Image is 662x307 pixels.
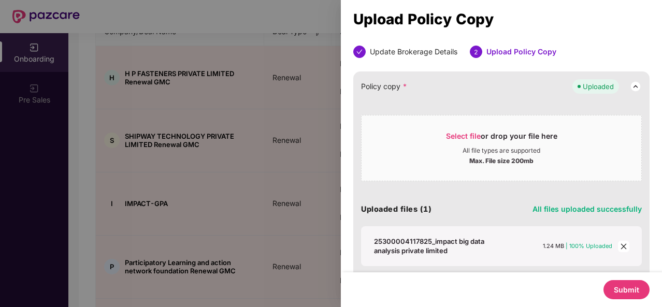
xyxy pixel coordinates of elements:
span: Select fileor drop your file hereAll file types are supportedMax. File size 200mb [362,123,641,173]
div: or drop your file here [446,131,557,147]
div: Upload Policy Copy [353,13,650,25]
span: Select file [446,131,481,140]
div: Uploaded [583,81,614,92]
span: close [618,241,629,252]
span: Policy copy [361,81,407,92]
h4: Uploaded files (1) [361,204,431,214]
span: | 100% Uploaded [566,242,612,250]
div: Upload Policy Copy [486,46,556,58]
span: 2 [474,48,478,56]
span: 1.24 MB [543,242,564,250]
button: Submit [603,280,650,299]
div: Update Brokerage Details [370,46,457,58]
div: 25300004117825_impact big data analysis private limited [374,237,505,255]
span: All files uploaded successfully [533,204,642,213]
span: check [356,49,363,55]
img: svg+xml;base64,PHN2ZyB3aWR0aD0iMjQiIGhlaWdodD0iMjQiIHZpZXdCb3g9IjAgMCAyNCAyNCIgZmlsbD0ibm9uZSIgeG... [629,80,642,93]
div: Max. File size 200mb [469,155,534,165]
div: All file types are supported [463,147,540,155]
